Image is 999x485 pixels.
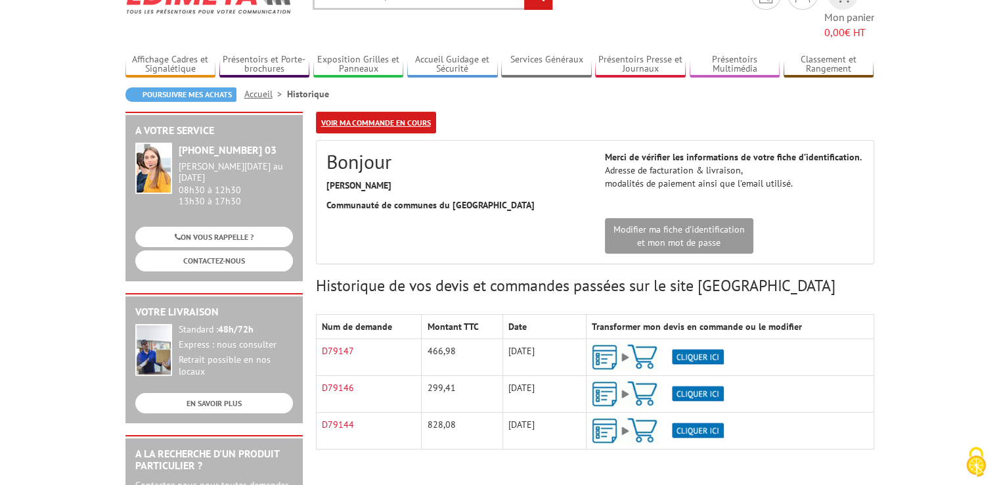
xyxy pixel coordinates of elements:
[125,54,216,76] a: Affichage Cadres et Signalétique
[135,306,293,318] h2: Votre livraison
[326,150,585,172] h2: Bonjour
[313,54,404,76] a: Exposition Grilles et Panneaux
[824,26,845,39] span: 0,00
[502,339,586,376] td: [DATE]
[135,393,293,413] a: EN SAVOIR PLUS
[422,339,502,376] td: 466,98
[179,143,277,156] strong: [PHONE_NUMBER] 03
[502,413,586,450] td: [DATE]
[502,376,586,413] td: [DATE]
[322,345,354,357] a: D79147
[953,440,999,485] button: Cookies (fenêtre modale)
[135,125,293,137] h2: A votre service
[690,54,780,76] a: Présentoirs Multimédia
[135,324,172,376] img: widget-livraison.jpg
[135,250,293,271] a: CONTACTEZ-NOUS
[592,381,724,407] img: ajout-vers-panier.png
[322,419,354,430] a: D79144
[179,161,293,206] div: 08h30 à 12h30 13h30 à 17h30
[287,87,329,101] li: Historique
[587,315,874,339] th: Transformer mon devis en commande ou le modifier
[135,227,293,247] a: ON VOUS RAPPELLE ?
[135,143,172,194] img: widget-service.jpg
[502,315,586,339] th: Date
[125,87,236,102] a: Poursuivre mes achats
[179,354,293,378] div: Retrait possible en nos locaux
[316,277,874,294] h3: Historique de vos devis et commandes passées sur le site [GEOGRAPHIC_DATA]
[605,218,753,254] a: Modifier ma fiche d'identificationet mon mot de passe
[316,112,436,133] a: Voir ma commande en cours
[218,323,254,335] strong: 48h/72h
[326,199,535,211] strong: Communauté de communes du [GEOGRAPHIC_DATA]
[592,344,724,370] img: ajout-vers-panier.png
[605,151,862,163] strong: Merci de vérifier les informations de votre fiche d’identification.
[960,446,992,478] img: Cookies (fenêtre modale)
[824,10,874,40] span: Mon panier
[219,54,310,76] a: Présentoirs et Porte-brochures
[135,448,293,471] h2: A la recherche d'un produit particulier ?
[179,339,293,351] div: Express : nous consulter
[244,88,287,100] a: Accueil
[592,418,724,444] img: ajout-vers-panier.png
[824,25,874,40] span: € HT
[422,315,502,339] th: Montant TTC
[501,54,592,76] a: Services Généraux
[179,324,293,336] div: Standard :
[407,54,498,76] a: Accueil Guidage et Sécurité
[595,54,686,76] a: Présentoirs Presse et Journaux
[179,161,293,183] div: [PERSON_NAME][DATE] au [DATE]
[326,179,391,191] strong: [PERSON_NAME]
[316,315,422,339] th: Num de demande
[322,382,354,394] a: D79146
[422,413,502,450] td: 828,08
[784,54,874,76] a: Classement et Rangement
[605,150,864,190] p: Adresse de facturation & livraison, modalités de paiement ainsi que l’email utilisé.
[422,376,502,413] td: 299,41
